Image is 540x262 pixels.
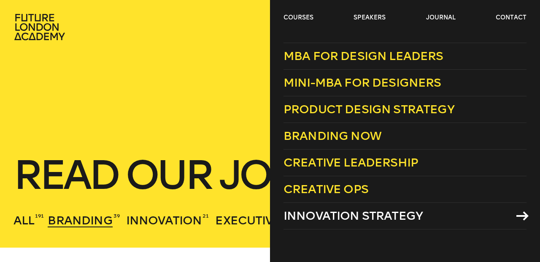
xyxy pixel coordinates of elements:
a: speakers [354,14,386,22]
span: Product Design Strategy [283,102,454,116]
span: Creative Ops [283,182,368,196]
a: Product Design Strategy [283,96,526,123]
a: MBA for Design Leaders [283,43,526,70]
span: Innovation Strategy [283,209,423,223]
a: Branding Now [283,123,526,150]
a: Creative Ops [283,176,526,203]
a: Innovation Strategy [283,203,526,229]
span: Branding Now [283,129,381,143]
a: journal [426,14,456,22]
span: Mini-MBA for Designers [283,76,441,90]
a: Mini-MBA for Designers [283,70,526,96]
span: MBA for Design Leaders [283,49,443,63]
a: courses [283,14,313,22]
a: Creative Leadership [283,150,526,176]
a: contact [496,14,526,22]
span: Creative Leadership [283,156,418,169]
